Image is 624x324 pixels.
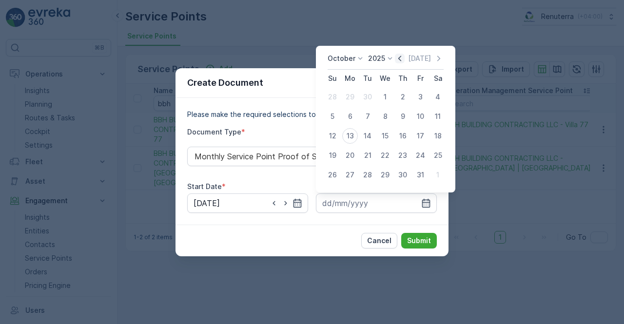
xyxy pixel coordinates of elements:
[395,167,410,183] div: 30
[342,148,358,163] div: 20
[376,70,394,87] th: Wednesday
[377,109,393,124] div: 8
[325,167,340,183] div: 26
[361,233,397,248] button: Cancel
[430,167,446,183] div: 1
[187,110,437,119] p: Please make the required selections to create your document.
[367,236,391,246] p: Cancel
[430,109,446,124] div: 11
[377,167,393,183] div: 29
[412,128,428,144] div: 17
[430,128,446,144] div: 18
[360,167,375,183] div: 28
[316,193,437,213] input: dd/mm/yyyy
[377,148,393,163] div: 22
[395,148,410,163] div: 23
[395,89,410,105] div: 2
[325,148,340,163] div: 19
[359,70,376,87] th: Tuesday
[411,70,429,87] th: Friday
[342,109,358,124] div: 6
[412,109,428,124] div: 10
[187,128,241,136] label: Document Type
[342,167,358,183] div: 27
[325,128,340,144] div: 12
[408,54,431,63] p: [DATE]
[325,89,340,105] div: 28
[407,236,431,246] p: Submit
[341,70,359,87] th: Monday
[187,193,308,213] input: dd/mm/yyyy
[395,109,410,124] div: 9
[430,89,446,105] div: 4
[342,128,358,144] div: 13
[401,233,437,248] button: Submit
[328,54,355,63] p: October
[360,89,375,105] div: 30
[430,148,446,163] div: 25
[377,128,393,144] div: 15
[360,128,375,144] div: 14
[324,70,341,87] th: Sunday
[377,89,393,105] div: 1
[187,182,222,191] label: Start Date
[412,89,428,105] div: 3
[412,167,428,183] div: 31
[394,70,411,87] th: Thursday
[395,128,410,144] div: 16
[429,70,447,87] th: Saturday
[342,89,358,105] div: 29
[360,148,375,163] div: 21
[360,109,375,124] div: 7
[412,148,428,163] div: 24
[187,76,263,90] p: Create Document
[368,54,385,63] p: 2025
[325,109,340,124] div: 5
